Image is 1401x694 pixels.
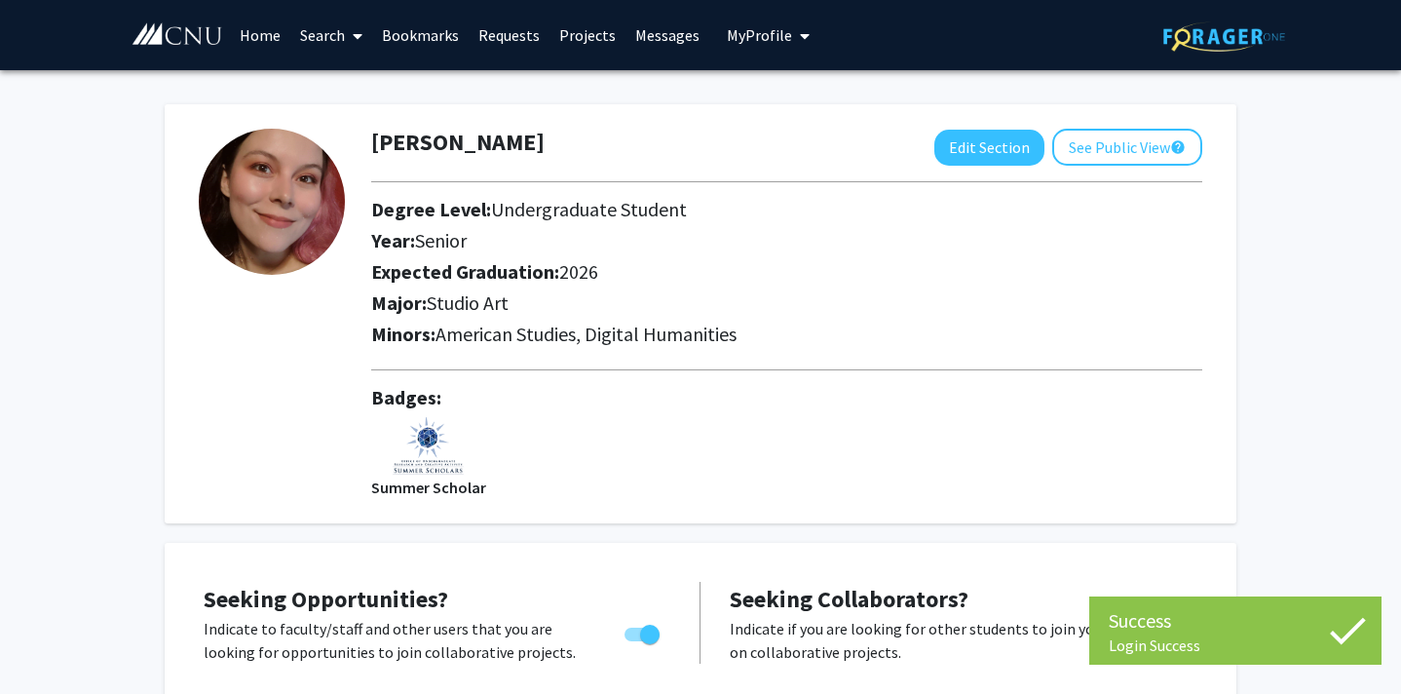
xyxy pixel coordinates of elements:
[559,259,598,284] span: 2026
[1170,135,1186,159] mat-icon: help
[371,260,1068,284] h2: Expected Graduation:
[549,1,625,69] a: Projects
[204,584,448,614] span: Seeking Opportunities?
[1163,21,1285,52] img: ForagerOne Logo
[392,417,466,476] img: cnu_Summer_Scholars.png
[371,198,1068,221] h2: Degree Level:
[131,22,223,47] img: Christopher Newport University Logo
[371,291,1202,315] h2: Major:
[617,617,670,646] div: Toggle
[427,290,509,315] span: Studio Art
[204,617,587,664] p: Indicate to faculty/staff and other users that you are looking for opportunities to join collabor...
[371,476,486,499] p: Summer Scholar
[230,1,290,69] a: Home
[730,617,1115,664] p: Indicate if you are looking for other students to join you on collaborative projects.
[1052,129,1202,166] button: See Public View
[1109,636,1362,655] div: Login Success
[730,584,968,614] span: Seeking Collaborators?
[415,228,467,252] span: Senior
[469,1,549,69] a: Requests
[199,129,345,275] img: Profile Picture
[435,322,737,346] span: American Studies, Digital Humanities
[290,1,372,69] a: Search
[371,229,1068,252] h2: Year:
[625,1,709,69] a: Messages
[1109,606,1362,636] div: Success
[371,323,1202,346] h2: Minors:
[371,129,545,157] h1: [PERSON_NAME]
[371,386,1202,409] h2: Badges:
[491,197,687,221] span: Undergraduate Student
[727,25,792,45] span: My Profile
[372,1,469,69] a: Bookmarks
[934,130,1044,166] button: Edit Section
